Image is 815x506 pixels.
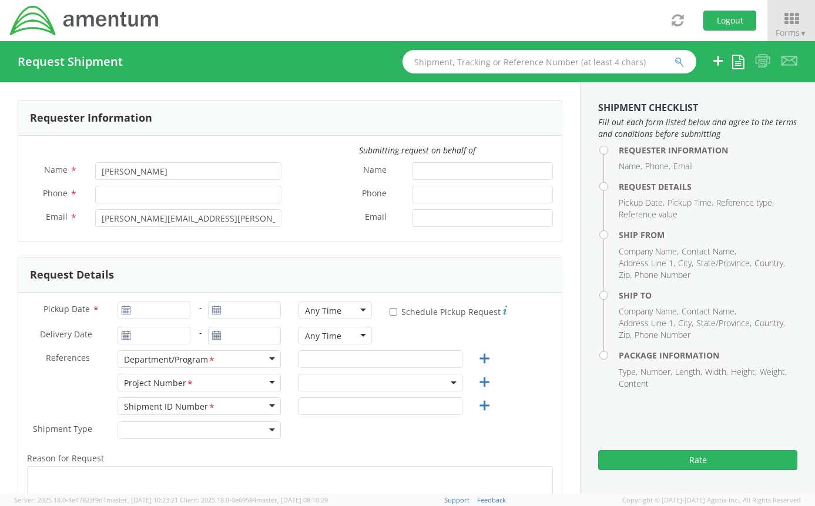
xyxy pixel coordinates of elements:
[800,28,807,38] span: ▼
[46,352,90,363] span: References
[124,354,216,366] div: Department/Program
[598,450,797,470] button: Rate
[619,257,675,269] li: Address Line 1
[619,182,797,191] h4: Request Details
[640,366,672,378] li: Number
[403,50,696,73] input: Shipment, Tracking or Reference Number (at least 4 chars)
[754,257,785,269] li: Country
[106,495,178,504] span: master, [DATE] 10:23:21
[30,269,114,281] h3: Request Details
[124,401,216,413] div: Shipment ID Number
[776,27,807,38] span: Forms
[43,303,90,314] span: Pickup Date
[619,246,679,257] li: Company Name
[682,306,736,317] li: Contact Name
[598,116,797,140] span: Fill out each form listed below and agree to the terms and conditions before submitting
[359,145,475,156] i: Submitting request on behalf of
[390,308,397,316] input: Schedule Pickup Request
[124,377,194,390] div: Project Number
[696,257,752,269] li: State/Province
[619,366,638,378] li: Type
[754,317,785,329] li: Country
[635,269,690,281] li: Phone Number
[682,246,736,257] li: Contact Name
[678,257,693,269] li: City
[27,453,104,464] span: Reason for Request
[696,317,752,329] li: State/Province
[760,366,787,378] li: Weight
[678,317,693,329] li: City
[635,329,690,341] li: Phone Number
[675,366,702,378] li: Length
[619,378,649,390] li: Content
[9,4,160,37] img: dyn-intl-logo-049831509241104b2a82.png
[444,495,469,504] a: Support
[619,146,797,155] h4: Requester Information
[716,197,774,209] li: Reference type
[705,366,728,378] li: Width
[40,329,92,342] span: Delivery Date
[731,366,757,378] li: Height
[619,291,797,300] h4: Ship To
[619,269,632,281] li: Zip
[645,160,670,172] li: Phone
[619,209,678,220] li: Reference value
[305,330,341,342] div: Any Time
[180,495,328,504] span: Client: 2025.18.0-0e69584
[598,103,797,113] h3: Shipment Checklist
[390,304,507,318] label: Schedule Pickup Request
[619,306,679,317] li: Company Name
[619,197,665,209] li: Pickup Date
[622,495,801,505] span: Copyright © [DATE]-[DATE] Agistix Inc., All Rights Reserved
[30,112,152,124] h3: Requester Information
[619,317,675,329] li: Address Line 1
[477,495,506,504] a: Feedback
[305,305,341,317] div: Any Time
[18,55,123,68] h4: Request Shipment
[362,187,387,201] span: Phone
[673,160,693,172] li: Email
[668,197,713,209] li: Pickup Time
[619,329,632,341] li: Zip
[363,164,387,177] span: Name
[365,211,387,224] span: Email
[14,495,178,504] span: Server: 2025.18.0-4e47823f9d1
[44,164,68,175] span: Name
[33,423,92,437] span: Shipment Type
[43,187,68,199] span: Phone
[256,495,328,504] span: master, [DATE] 08:10:29
[619,160,642,172] li: Name
[619,230,797,239] h4: Ship From
[619,351,797,360] h4: Package Information
[46,211,68,222] span: Email
[703,11,756,31] button: Logout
